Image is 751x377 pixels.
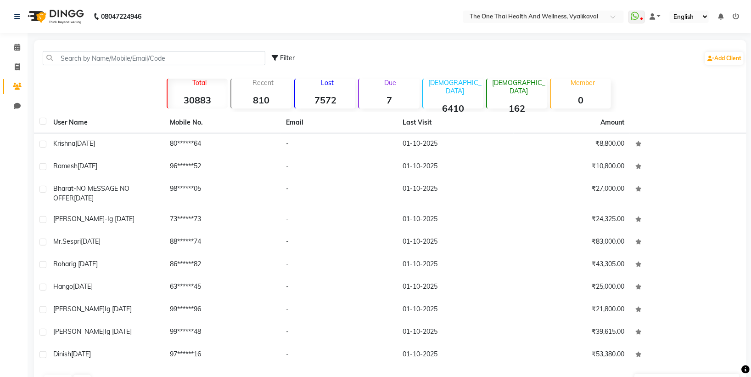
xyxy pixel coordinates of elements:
input: Search by Name/Mobile/Email/Code [43,51,265,65]
td: - [280,276,397,299]
td: 01-10-2025 [397,254,514,276]
td: - [280,209,397,231]
td: - [280,344,397,366]
span: ramesh [53,162,78,170]
th: Last Visit [397,112,514,133]
p: [DEMOGRAPHIC_DATA] [427,79,483,95]
td: 01-10-2025 [397,178,514,209]
a: Add Client [705,52,744,65]
td: ₹43,305.00 [514,254,630,276]
span: Dinish [53,350,71,358]
td: ₹24,325.00 [514,209,630,231]
td: ₹21,800.00 [514,299,630,321]
strong: 162 [487,103,547,114]
th: User Name [48,112,164,133]
td: ₹25,000.00 [514,276,630,299]
strong: 30883 [168,94,228,106]
td: 01-10-2025 [397,299,514,321]
strong: 810 [231,94,291,106]
span: ig [DATE] [71,260,98,268]
p: Lost [299,79,355,87]
span: rohar [53,260,71,268]
b: 08047224946 [101,4,141,29]
span: ig [DATE] [105,305,132,313]
td: ₹10,800.00 [514,156,630,178]
p: Recent [235,79,291,87]
span: [PERSON_NAME] [53,327,105,336]
td: ₹39,615.00 [514,321,630,344]
span: ig [DATE] [107,215,135,223]
span: [DATE] [81,237,101,246]
p: Total [171,79,228,87]
span: krishna [53,139,75,148]
td: 01-10-2025 [397,344,514,366]
td: 01-10-2025 [397,321,514,344]
strong: 6410 [423,103,483,114]
td: ₹8,800.00 [514,133,630,156]
th: Amount [595,112,630,133]
span: ig [DATE] [105,327,132,336]
strong: 7572 [295,94,355,106]
p: [DEMOGRAPHIC_DATA] [491,79,547,95]
strong: 0 [551,94,611,106]
td: ₹27,000.00 [514,178,630,209]
td: 01-10-2025 [397,231,514,254]
td: - [280,133,397,156]
td: 01-10-2025 [397,209,514,231]
span: [PERSON_NAME] [53,305,105,313]
strong: 7 [359,94,419,106]
p: Due [361,79,419,87]
td: - [280,299,397,321]
p: Member [555,79,611,87]
th: Mobile No. [164,112,281,133]
span: [DATE] [74,194,94,202]
td: - [280,231,397,254]
span: [PERSON_NAME]- [53,215,107,223]
img: logo [23,4,86,29]
span: bharat-NO MESSAGE NO OFFER [53,184,129,202]
td: ₹53,380.00 [514,344,630,366]
span: hango [53,282,73,291]
td: ₹83,000.00 [514,231,630,254]
span: [DATE] [73,282,93,291]
span: Filter [280,54,295,62]
th: Email [280,112,397,133]
td: - [280,156,397,178]
td: - [280,254,397,276]
span: [DATE] [75,139,95,148]
td: - [280,321,397,344]
td: 01-10-2025 [397,276,514,299]
td: 01-10-2025 [397,133,514,156]
span: Mr.Sespri [53,237,81,246]
td: - [280,178,397,209]
span: [DATE] [71,350,91,358]
span: [DATE] [78,162,97,170]
td: 01-10-2025 [397,156,514,178]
